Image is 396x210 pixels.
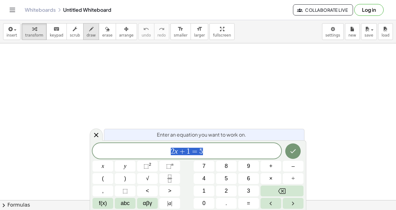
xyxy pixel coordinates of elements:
button: 7 [194,161,214,172]
button: Divide [283,173,303,184]
button: 5 [216,173,237,184]
button: Fraction [159,173,180,184]
button: Right arrow [283,198,303,209]
span: 2 [171,148,174,155]
button: Square root [137,173,158,184]
span: √ [146,174,149,183]
span: = [247,199,250,208]
button: Left arrow [260,198,281,209]
span: 0 [202,199,205,208]
button: Greater than [159,186,180,196]
button: keyboardkeypad [46,23,67,40]
span: + [178,148,187,155]
button: transform [22,23,47,40]
button: redoredo [154,23,169,40]
span: | [171,200,172,206]
button: Absolute value [159,198,180,209]
span: 9 [247,162,250,170]
button: insert [3,23,20,40]
var: x [174,147,178,155]
button: new [345,23,360,40]
button: Collaborate Live [293,4,353,15]
span: ( [102,174,104,183]
span: smaller [174,33,187,37]
button: 2 [216,186,237,196]
button: Functions [93,198,113,209]
span: × [269,174,273,183]
span: ⬚ [144,163,149,169]
button: Backspace [260,186,303,196]
i: format_size [196,25,202,33]
button: format_sizesmaller [170,23,191,40]
span: 5 [199,148,203,155]
i: keyboard [54,25,59,33]
span: Enter an equation you want to work on. [157,131,246,138]
span: insert [6,33,17,37]
button: erase [99,23,116,40]
button: . [216,198,237,209]
span: save [364,33,373,37]
span: settings [325,33,340,37]
button: scrub [67,23,84,40]
span: y [124,162,127,170]
span: 1 [202,187,205,195]
button: Squared [137,161,158,172]
span: 2 [225,187,228,195]
span: , [102,187,104,195]
span: ) [124,174,126,183]
button: Done [285,143,301,159]
i: format_size [178,25,183,33]
button: Greek alphabet [137,198,158,209]
button: undoundo [138,23,154,40]
button: ( [93,173,113,184]
sup: n [171,162,174,167]
button: 6 [238,173,259,184]
sup: 2 [149,162,151,167]
span: erase [102,33,112,37]
button: 9 [238,161,259,172]
button: 3 [238,186,259,196]
span: redo [157,33,166,37]
span: Collaborate Live [298,7,348,13]
button: Equals [238,198,259,209]
span: 6 [247,174,250,183]
span: 5 [225,174,228,183]
span: arrange [119,33,134,37]
button: Placeholder [115,186,136,196]
button: Toggle navigation [7,5,17,15]
button: Alphabet [115,198,136,209]
button: format_sizelarger [191,23,208,40]
button: 0 [194,198,214,209]
span: undo [142,33,151,37]
button: x [93,161,113,172]
span: ÷ [292,174,295,183]
span: a [167,199,172,208]
button: draw [83,23,99,40]
button: settings [322,23,344,40]
button: Times [260,173,281,184]
span: 1 [187,148,190,155]
button: 8 [216,161,237,172]
span: keypad [50,33,63,37]
button: save [361,23,377,40]
span: ⬚ [123,187,128,195]
span: = [190,148,199,155]
span: – [291,162,295,170]
span: αβγ [143,199,152,208]
span: + [269,162,273,170]
span: x [102,162,104,170]
span: 8 [225,162,228,170]
span: abc [121,199,130,208]
a: Whiteboards [25,7,56,13]
span: . [226,199,227,208]
span: 4 [202,174,205,183]
span: | [167,200,169,206]
span: new [348,33,356,37]
span: transform [25,33,43,37]
button: Superscript [159,161,180,172]
span: < [146,187,149,195]
button: fullscreen [209,23,234,40]
button: ) [115,173,136,184]
button: load [378,23,393,40]
button: , [93,186,113,196]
